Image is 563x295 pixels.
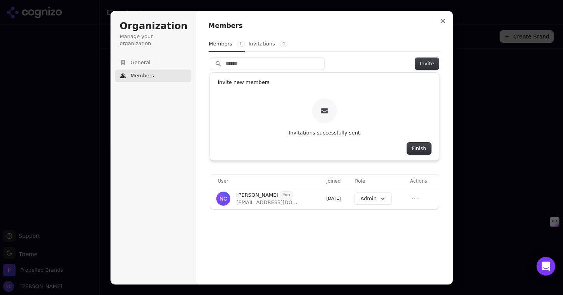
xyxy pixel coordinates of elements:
[415,58,438,70] button: Invite
[352,175,407,188] th: Role
[355,193,391,204] button: Admin
[248,37,288,51] button: Invitations
[210,58,324,70] input: Search
[407,143,431,154] button: Finish
[289,129,360,136] p: Invitations successfully sent
[209,37,245,52] button: Members
[323,175,352,188] th: Joined
[218,79,431,86] h1: Invite new members
[436,14,450,28] button: Close modal
[210,175,323,188] th: User
[237,199,298,206] span: [EMAIL_ADDRESS][DOMAIN_NAME]
[410,194,419,203] button: Open menu
[131,72,154,79] span: Members
[131,59,151,66] span: General
[280,41,288,47] span: 4
[407,175,439,188] th: Actions
[115,56,191,69] button: General
[115,70,191,82] button: Members
[237,41,245,47] span: 1
[237,192,279,199] span: [PERSON_NAME]
[537,257,555,276] div: Open Intercom Messenger
[216,192,230,206] img: Nataly Chigireva
[281,192,293,199] span: You
[120,33,187,47] p: Manage your organization.
[120,20,187,33] h1: Organization
[209,21,440,31] h1: Members
[326,196,341,201] span: [DATE]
